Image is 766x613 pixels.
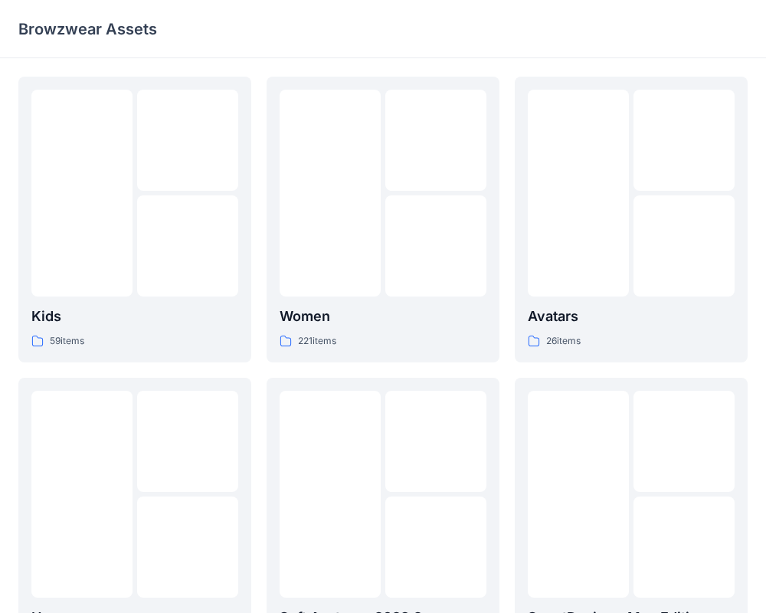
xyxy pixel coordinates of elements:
p: Women [280,306,486,327]
p: 26 items [546,333,581,349]
a: Avatars26items [515,77,748,362]
a: Women221items [267,77,499,362]
p: Kids [31,306,238,327]
p: Browzwear Assets [18,18,157,40]
p: Avatars [528,306,735,327]
a: Kids59items [18,77,251,362]
p: 221 items [298,333,336,349]
p: 59 items [50,333,84,349]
